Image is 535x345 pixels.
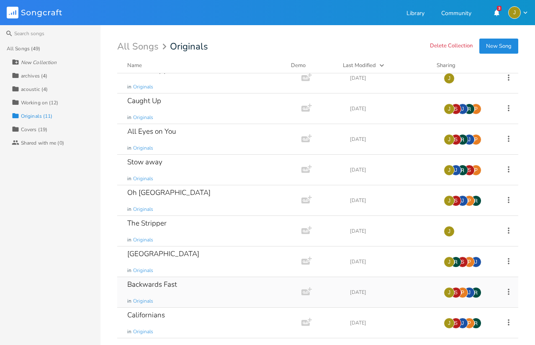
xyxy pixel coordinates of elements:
[471,134,481,145] div: paulgonzalez
[444,134,455,145] div: jessecarterrussell
[444,104,455,114] div: jessecarterrussell
[127,298,131,305] span: in
[133,298,153,305] span: Originals
[133,267,153,274] span: Originals
[488,5,505,20] button: 3
[127,97,161,104] div: Caught Up
[133,328,153,335] span: Originals
[127,62,142,69] div: Name
[343,62,376,69] div: Last Modified
[508,6,528,19] button: J
[21,100,59,105] div: Working on (12)
[441,10,471,18] a: Community
[350,137,434,142] div: [DATE]
[450,318,461,329] div: steinstein
[444,226,455,237] div: jessecarterrussell
[457,134,468,145] img: Ryan Bukstein
[21,73,47,78] div: archives (4)
[133,206,153,213] span: Originals
[127,220,167,227] div: The Stripper
[457,195,468,206] div: Joe Traynor
[444,73,455,84] div: jessecarterrussell
[117,43,169,51] div: All Songs
[457,165,468,176] img: Ryan Bukstein
[464,104,475,114] img: Ryan Bukstein
[133,175,153,182] span: Originals
[350,75,434,80] div: [DATE]
[471,104,481,114] div: paulgonzalez
[471,165,481,176] div: paulgonzalez
[127,61,281,70] button: Name
[457,257,468,267] div: steinstein
[21,127,47,132] div: Covers (19)
[444,195,455,206] div: jessecarterrussell
[450,104,461,114] div: steinstein
[133,145,153,152] span: Originals
[464,134,475,145] div: Joe Traynor
[127,83,131,91] span: in
[464,165,475,176] div: steinstein
[350,198,434,203] div: [DATE]
[127,175,131,182] span: in
[21,60,57,65] div: New Collection
[450,287,461,298] div: steinstein
[457,104,468,114] div: Joe Traynor
[7,46,40,51] div: All Songs (49)
[350,228,434,233] div: [DATE]
[450,165,461,176] div: Joe Traynor
[291,61,333,70] div: Demo
[127,236,131,244] span: in
[133,83,153,91] span: Originals
[457,287,468,298] div: paulgonzalez
[444,257,455,267] div: jessecarterrussell
[430,43,473,50] button: Delete Collection
[508,6,521,19] div: jessecarterrussell
[444,318,455,329] div: jessecarterrussell
[170,42,208,51] span: Originals
[127,189,211,196] div: Oh [GEOGRAPHIC_DATA]
[127,267,131,274] span: in
[127,158,162,166] div: Stow away
[450,134,461,145] div: steinstein
[350,106,434,111] div: [DATE]
[497,6,502,11] div: 3
[437,61,487,70] div: Sharing
[406,10,424,18] a: Library
[471,318,481,329] img: Ryan Bukstein
[444,287,455,298] div: jessecarterrussell
[21,114,52,119] div: Originals (11)
[127,206,131,213] span: in
[350,167,434,172] div: [DATE]
[471,287,481,298] img: Ryan Bukstein
[350,290,434,295] div: [DATE]
[127,67,167,74] div: rewind Copy
[343,61,427,70] button: Last Modified
[471,257,481,267] div: Joe Traynor
[133,114,153,121] span: Originals
[127,250,199,257] div: [GEOGRAPHIC_DATA]
[479,39,518,54] button: New Song
[21,87,48,92] div: acoustic (4)
[127,114,131,121] span: in
[133,236,153,244] span: Originals
[127,128,176,135] div: All Eyes on You
[464,195,475,206] div: paulgonzalez
[464,318,475,329] div: paulgonzalez
[127,281,177,288] div: Backwards Fast
[464,287,475,298] div: Joe Traynor
[457,318,468,329] div: Joe Traynor
[471,195,481,206] img: Ryan Bukstein
[350,320,434,325] div: [DATE]
[21,140,64,145] div: Shared with me (0)
[450,195,461,206] div: steinstein
[450,257,461,267] img: Ryan Bukstein
[464,257,475,267] div: paulgonzalez
[127,311,165,319] div: Californians
[127,328,131,335] span: in
[444,165,455,176] div: jessecarterrussell
[127,145,131,152] span: in
[350,259,434,264] div: [DATE]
